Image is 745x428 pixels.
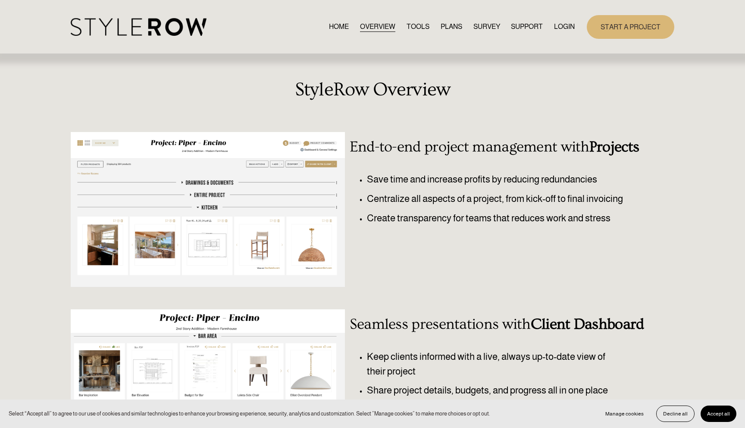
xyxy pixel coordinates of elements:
[701,406,736,422] button: Accept all
[360,21,395,33] a: OVERVIEW
[367,192,649,206] p: Centralize all aspects of a project, from kick-off to final invoicing
[587,15,674,39] a: START A PROJECT
[329,21,349,33] a: HOME
[367,211,649,226] p: Create transparency for teams that reduces work and stress
[599,406,650,422] button: Manage cookies
[473,21,500,33] a: SURVEY
[605,411,644,417] span: Manage cookies
[663,411,688,417] span: Decline all
[350,316,649,333] h3: Seamless presentations with
[9,409,490,418] p: Select “Accept all” to agree to our use of cookies and similar technologies to enhance your brows...
[707,411,730,417] span: Accept all
[441,21,462,33] a: PLANS
[531,316,644,333] strong: Client Dashboard
[656,406,695,422] button: Decline all
[554,21,575,33] a: LOGIN
[71,18,207,36] img: StyleRow
[367,349,624,378] p: Keep clients informed with a live, always up-to-date view of their project
[350,138,649,156] h3: End-to-end project management with
[71,79,674,101] h2: StyleRow Overview
[367,383,624,398] p: Share project details, budgets, and progress all in one place
[589,138,639,155] strong: Projects
[407,21,429,33] a: TOOLS
[511,22,543,32] span: SUPPORT
[511,21,543,33] a: folder dropdown
[367,172,649,187] p: Save time and increase profits by reducing redundancies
